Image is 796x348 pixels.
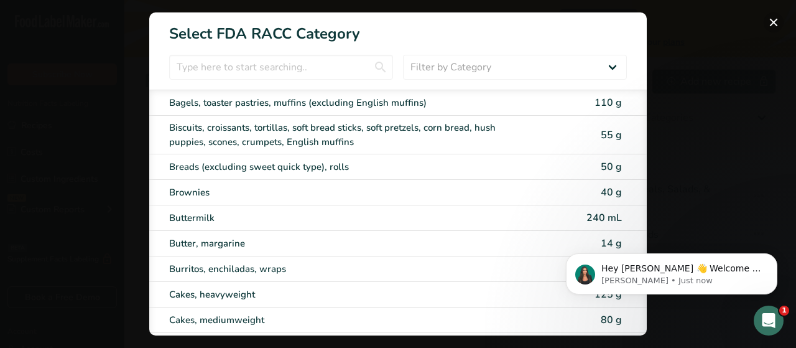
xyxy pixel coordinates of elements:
div: Butter, margarine [169,237,522,251]
div: Biscuits, croissants, tortillas, soft bread sticks, soft pretzels, corn bread, hush puppies, scon... [169,121,522,149]
div: Cakes, heavyweight [169,288,522,302]
div: Bagels, toaster pastries, muffins (excluding English muffins) [169,96,522,110]
div: Breads (excluding sweet quick type), rolls [169,160,522,174]
input: Type here to start searching.. [169,55,393,80]
span: 1 [779,306,789,316]
iframe: Intercom live chat [754,306,784,336]
div: Cakes, mediumweight [169,313,522,327]
div: Buttermilk [169,211,522,225]
iframe: Intercom notifications message [547,227,796,314]
div: Burritos, enchiladas, wraps [169,262,522,276]
div: Brownies [169,186,522,200]
h1: Select FDA RACC Category [149,12,647,45]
